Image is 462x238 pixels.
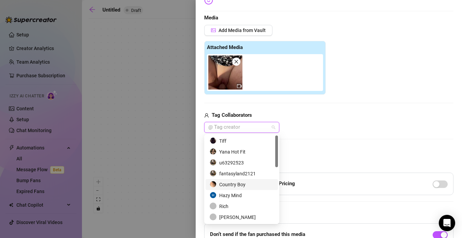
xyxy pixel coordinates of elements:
[210,192,216,198] img: ALm5wu26cDn0tod8eVwlkgKMAJydWyTDBmTUwyfPdrfd-s96-c
[210,170,216,176] img: avatar.jpg
[219,28,266,33] span: Add Media from Vault
[210,170,274,177] div: fantasyland2121
[234,59,239,64] span: close
[210,192,274,199] div: Hazy Mind
[211,28,216,33] span: picture
[210,181,216,187] img: avatar.jpg
[206,201,278,212] div: Rich
[206,179,278,190] div: Country Boy
[210,148,216,155] img: avatar.jpg
[210,137,274,145] div: Tiff
[206,212,278,223] div: Ty
[210,159,216,165] img: avatar.jpg
[206,168,278,179] div: fantasyland2121
[237,84,242,89] span: video-camera
[208,55,242,90] img: media
[206,146,278,157] div: Yana Hot Fit
[212,112,252,118] strong: Tag Collaborators
[207,44,243,50] strong: Attached Media
[210,159,274,166] div: u63292523
[210,213,274,221] div: [PERSON_NAME]
[204,15,218,21] strong: Media
[204,111,209,120] span: user
[210,203,274,210] div: Rich
[210,148,274,156] div: Yana Hot Fit
[206,157,278,168] div: u63292523
[204,25,272,36] button: Add Media from Vault
[206,136,278,146] div: Tiff
[210,181,274,188] div: Country Boy
[210,138,216,144] img: avatar.jpg
[204,208,453,217] h4: Message Settings
[439,215,455,231] div: Open Intercom Messenger
[206,190,278,201] div: Hazy Mind
[210,231,305,237] strong: Don’t send if the fan purchased this media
